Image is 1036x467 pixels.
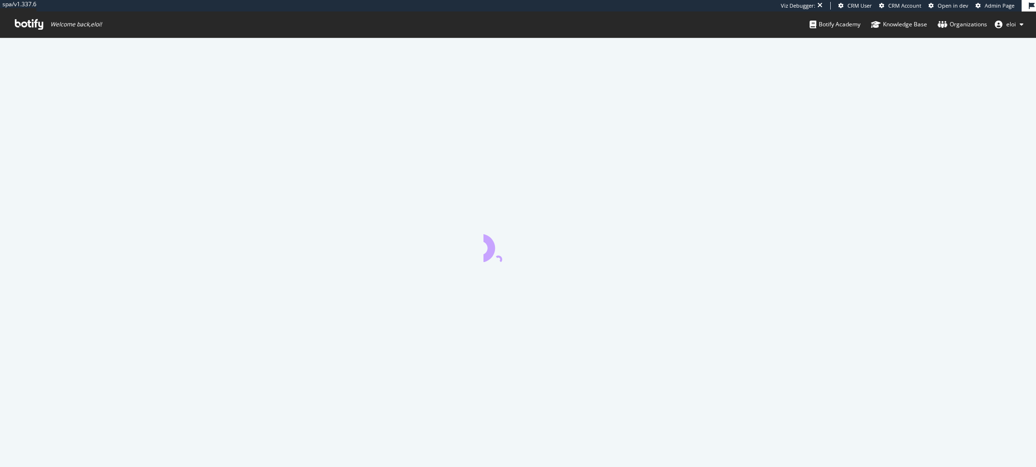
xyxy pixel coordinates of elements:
div: Knowledge Base [871,20,927,29]
span: CRM Account [888,2,921,9]
button: eloi [987,17,1031,32]
a: Open in dev [929,2,968,10]
a: CRM User [838,2,872,10]
a: Botify Academy [810,11,860,37]
div: animation [483,228,553,262]
span: Admin Page [985,2,1014,9]
span: CRM User [848,2,872,9]
span: Open in dev [938,2,968,9]
div: Viz Debugger: [781,2,815,10]
div: Botify Academy [810,20,860,29]
span: eloi [1006,20,1016,28]
a: CRM Account [879,2,921,10]
a: Knowledge Base [871,11,927,37]
div: Organizations [938,20,987,29]
a: Organizations [938,11,987,37]
a: Admin Page [976,2,1014,10]
span: Welcome back, eloi ! [50,21,102,28]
